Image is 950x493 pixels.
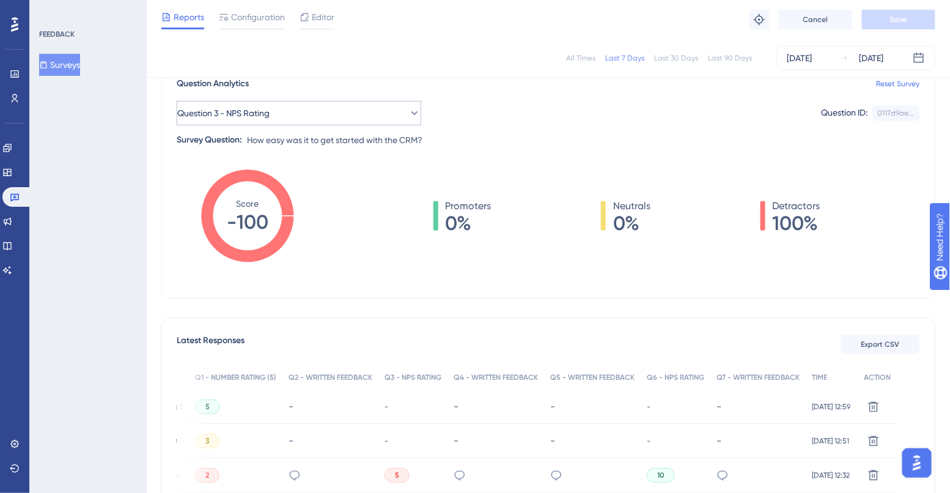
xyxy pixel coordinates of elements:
span: - [647,436,650,446]
span: Q6 - NPS RATING [647,373,704,382]
span: 5 [395,470,399,480]
button: Export CSV [841,335,920,354]
div: FEEDBACK [39,29,75,39]
span: Question Analytics [177,76,249,91]
div: - [454,435,538,447]
span: Q5 - WRITTEN FEEDBACK [550,373,635,382]
span: Editor [312,10,334,24]
span: 0% [613,213,650,233]
div: - [289,435,372,447]
span: Question 3 - NPS Rating [177,106,270,120]
div: - [716,401,800,412]
span: Q7 - WRITTEN FEEDBACK [716,373,800,382]
div: Last 90 Days [708,53,752,63]
span: Configuration [231,10,285,24]
tspan: -100 [227,210,268,234]
span: [DATE] 12:32 [812,470,850,480]
div: 0117d9ae... [878,108,915,118]
span: Q1 - NUMBER RATING (5) [195,373,276,382]
span: TIME [812,373,827,382]
span: 3 [205,436,209,446]
div: - [550,435,635,447]
button: Question 3 - NPS Rating [177,101,421,125]
span: How easy was it to get started with the CRM? [247,133,422,147]
span: 2 [205,470,209,480]
a: Reset Survey [877,79,920,89]
span: Reports [174,10,204,24]
button: Cancel [779,10,852,29]
div: - [550,401,635,412]
div: [DATE] [787,51,812,65]
span: 5 [205,402,210,412]
span: Q2 - WRITTEN FEEDBACK [289,373,372,382]
span: Export CSV [861,339,900,349]
button: Surveys [39,54,80,76]
div: [DATE] [859,51,884,65]
span: Q3 - NPS RATING [385,373,441,382]
span: Neutrals [613,199,650,213]
span: ACTION [864,373,891,382]
span: Q4 - WRITTEN FEEDBACK [454,373,538,382]
tspan: Score [237,199,259,209]
iframe: UserGuiding AI Assistant Launcher [899,445,935,481]
span: 0% [446,213,492,233]
span: Detractors [773,199,820,213]
span: - [385,436,388,446]
div: - [289,401,372,412]
span: - [647,402,650,412]
div: - [716,435,800,447]
div: All Times [566,53,595,63]
div: - [454,401,538,412]
span: 100% [773,213,820,233]
span: Promoters [446,199,492,213]
span: [DATE] 12:51 [812,436,849,446]
span: [DATE] 12:59 [812,402,850,412]
span: - [385,402,388,412]
div: Last 7 Days [605,53,644,63]
span: 10 [657,470,665,480]
span: Save [890,15,907,24]
span: Cancel [803,15,828,24]
div: Survey Question: [177,133,242,147]
button: Save [862,10,935,29]
span: Latest Responses [177,333,245,355]
div: Last 30 Days [654,53,698,63]
span: Need Help? [29,3,76,18]
div: Question ID: [821,105,867,121]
